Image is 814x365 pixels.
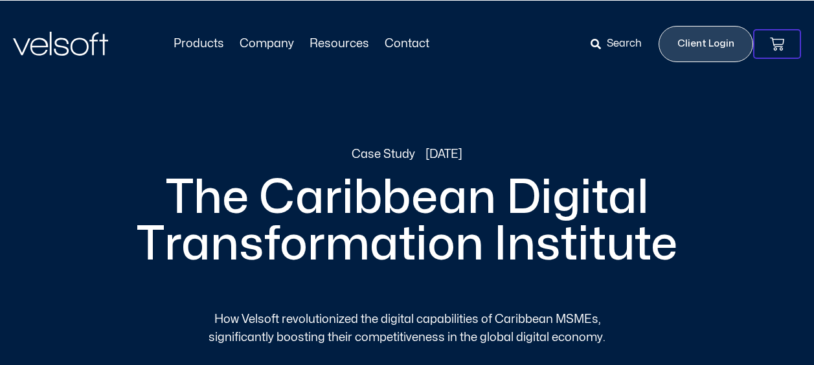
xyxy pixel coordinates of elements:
[232,37,302,51] a: CompanyMenu Toggle
[659,26,753,62] a: Client Login
[677,36,734,52] span: Client Login
[166,37,232,51] a: ProductsMenu Toggle
[352,146,415,163] a: Case Study
[13,175,801,268] h2: The Caribbean Digital Transformation Institute
[425,146,462,163] span: [DATE]
[377,37,437,51] a: ContactMenu Toggle
[166,37,437,51] nav: Menu
[607,36,642,52] span: Search
[591,33,651,55] a: Search
[302,37,377,51] a: ResourcesMenu Toggle
[196,311,618,347] div: How Velsoft revolutionized the digital capabilities of Caribbean MSMEs, significantly boosting th...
